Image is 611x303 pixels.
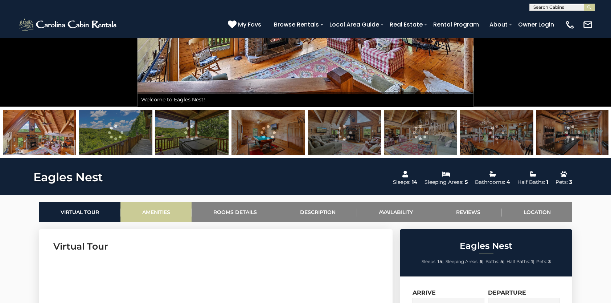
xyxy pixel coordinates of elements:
img: 166731369 [460,110,533,155]
span: Sleeping Areas: [446,259,479,264]
strong: 4 [500,259,503,264]
a: Real Estate [386,18,426,31]
img: 166731372 [308,110,381,155]
img: 166731412 [155,110,229,155]
a: My Favs [228,20,263,29]
a: Description [278,202,357,222]
img: phone-regular-white.png [565,20,575,30]
span: Baths: [485,259,499,264]
a: Browse Rentals [270,18,323,31]
img: mail-regular-white.png [583,20,593,30]
a: Local Area Guide [326,18,383,31]
div: Welcome to Eagles Nest! [138,92,473,107]
img: 166731365 [536,110,610,155]
a: Rental Program [430,18,483,31]
strong: 1 [531,259,533,264]
a: Availability [357,202,434,222]
a: Amenities [120,202,192,222]
label: Departure [488,289,526,296]
label: Arrive [413,289,436,296]
a: Rooms Details [192,202,278,222]
h3: Virtual Tour [53,240,378,253]
img: 166731374 [384,110,457,155]
span: Sleeps: [422,259,436,264]
li: | [422,257,444,266]
a: Location [502,202,572,222]
a: About [486,18,511,31]
li: | [446,257,484,266]
span: My Favs [238,20,261,29]
img: 166731389 [3,110,76,155]
li: | [507,257,534,266]
strong: 5 [480,259,482,264]
a: Owner Login [514,18,558,31]
li: | [485,257,505,266]
a: Reviews [434,202,502,222]
img: 166731398 [79,110,152,155]
strong: 14 [438,259,442,264]
span: Half Baths: [507,259,530,264]
span: Pets: [536,259,547,264]
a: Virtual Tour [39,202,120,222]
h2: Eagles Nest [402,241,570,251]
strong: 3 [548,259,551,264]
img: White-1-2.png [18,17,119,32]
img: 166731402 [231,110,305,155]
